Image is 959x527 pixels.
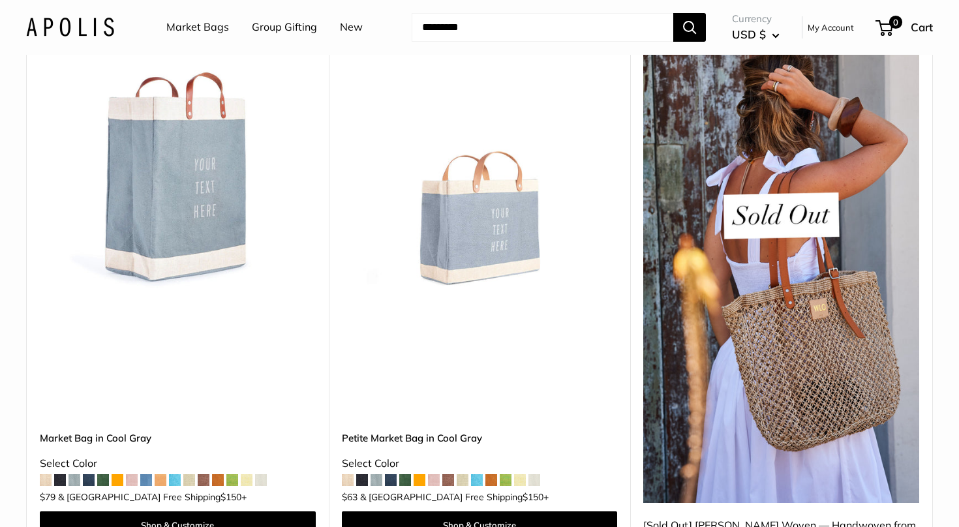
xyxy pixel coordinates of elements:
[342,454,618,474] div: Select Color
[342,430,618,445] a: Petite Market Bag in Cool Gray
[360,492,549,502] span: & [GEOGRAPHIC_DATA] Free Shipping +
[342,13,618,289] a: Petite Market Bag in Cool GrayPetite Market Bag in Cool Gray
[808,20,854,35] a: My Account
[412,13,673,42] input: Search...
[40,430,316,445] a: Market Bag in Cool Gray
[732,10,780,28] span: Currency
[40,491,55,503] span: $79
[40,13,316,289] img: Market Bag in Cool Gray
[58,492,247,502] span: & [GEOGRAPHIC_DATA] Free Shipping +
[911,20,933,34] span: Cart
[673,13,706,42] button: Search
[877,17,933,38] a: 0 Cart
[732,24,780,45] button: USD $
[340,18,363,37] a: New
[342,13,618,289] img: Petite Market Bag in Cool Gray
[166,18,229,37] a: Market Bags
[40,13,316,289] a: Market Bag in Cool GrayMarket Bag in Cool Gray
[40,454,316,474] div: Select Color
[26,18,114,37] img: Apolis
[221,491,241,503] span: $150
[889,16,902,29] span: 0
[523,491,543,503] span: $150
[252,18,317,37] a: Group Gifting
[342,491,358,503] span: $63
[732,27,766,41] span: USD $
[643,13,919,503] img: [Sold Out] Mercado Woven — Handwoven from 100% golden jute by artisan women taking over 20 hours ...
